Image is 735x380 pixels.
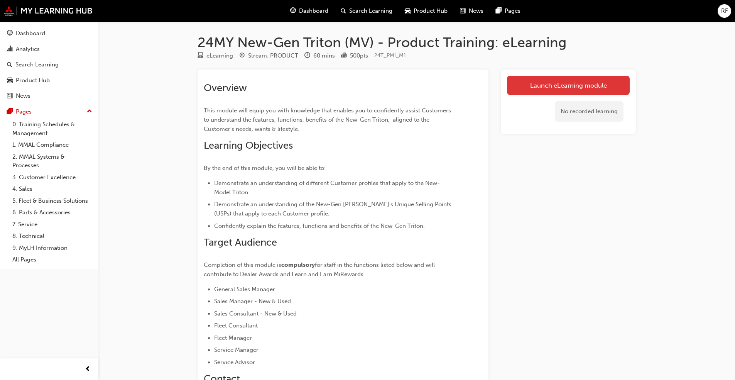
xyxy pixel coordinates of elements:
a: 3. Customer Excellence [9,171,95,183]
div: News [16,92,30,100]
a: 9. MyLH Information [9,242,95,254]
div: Dashboard [16,29,45,38]
span: This module will equip you with knowledge that enables you to confidently assist Customers to und... [204,107,453,132]
div: eLearning [206,51,233,60]
span: Demonstrate an understanding of the New-Gen [PERSON_NAME]'s Unique Selling Points (USPs) that app... [214,201,453,217]
a: 4. Sales [9,183,95,195]
a: All Pages [9,254,95,266]
h1: 24MY New-Gen Triton (MV) - Product Training: eLearning [198,34,636,51]
span: Service Manager [214,346,259,353]
div: Stream: PRODUCT [248,51,298,60]
a: guage-iconDashboard [284,3,335,19]
span: RF [721,7,728,15]
span: Service Advisor [214,359,255,366]
div: No recorded learning [555,101,623,122]
button: DashboardAnalyticsSearch LearningProduct HubNews [3,25,95,105]
span: Demonstrate an understanding of different Customer profiles that apply to the New-Model Triton. [214,180,440,196]
button: Pages [3,105,95,119]
a: Analytics [3,42,95,56]
div: Product Hub [16,76,50,85]
span: Sales Consultant - New & Used [214,310,297,317]
a: 2. MMAL Systems & Processes [9,151,95,171]
a: News [3,89,95,103]
div: 60 mins [313,51,335,60]
span: pages-icon [7,109,13,115]
a: Search Learning [3,58,95,72]
span: Confidently explain the features, functions and benefits of the New-Gen Triton. [214,222,425,229]
div: Pages [16,107,32,116]
div: Points [341,51,368,61]
span: up-icon [87,107,92,117]
div: 500 pts [350,51,368,60]
span: Dashboard [299,7,328,15]
span: Fleet Manager [214,334,252,341]
img: mmal [4,6,93,16]
span: clock-icon [304,53,310,59]
div: Duration [304,51,335,61]
span: Target Audience [204,236,277,248]
span: target-icon [239,53,245,59]
span: for staff in the functions listed below and will contribute to Dealer Awards and Learn and Earn M... [204,261,436,278]
button: RF [718,4,731,18]
a: news-iconNews [454,3,490,19]
span: prev-icon [85,365,91,374]
span: guage-icon [7,30,13,37]
span: car-icon [405,6,411,16]
a: car-iconProduct Hub [399,3,454,19]
span: Sales Manager - New & Used [214,298,291,305]
span: podium-icon [341,53,347,59]
span: News [469,7,483,15]
span: Fleet Consultant [214,322,258,329]
a: Product Hub [3,73,95,88]
a: pages-iconPages [490,3,527,19]
span: pages-icon [496,6,502,16]
span: Product Hub [414,7,448,15]
span: news-icon [7,93,13,100]
a: 0. Training Schedules & Management [9,119,95,139]
a: Dashboard [3,26,95,41]
span: guage-icon [290,6,296,16]
span: car-icon [7,77,13,84]
span: learningResourceType_ELEARNING-icon [198,53,203,59]
a: 6. Parts & Accessories [9,207,95,219]
span: search-icon [341,6,346,16]
span: General Sales Manager [214,286,275,293]
a: 5. Fleet & Business Solutions [9,195,95,207]
span: Search Learning [349,7,392,15]
a: 8. Technical [9,230,95,242]
div: Analytics [16,45,40,54]
span: By the end of this module, you will be able to: [204,165,326,171]
span: compulsory [281,261,315,268]
span: Learning resource code [374,52,406,59]
span: news-icon [460,6,466,16]
div: Stream [239,51,298,61]
span: Pages [505,7,520,15]
a: Launch eLearning module [507,76,630,95]
span: chart-icon [7,46,13,53]
div: Type [198,51,233,61]
span: search-icon [7,61,12,68]
a: 7. Service [9,219,95,231]
span: Completion of this module is [204,261,281,268]
a: search-iconSearch Learning [335,3,399,19]
span: Overview [204,82,247,94]
div: Search Learning [15,60,59,69]
a: 1. MMAL Compliance [9,139,95,151]
span: Learning Objectives [204,139,293,151]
